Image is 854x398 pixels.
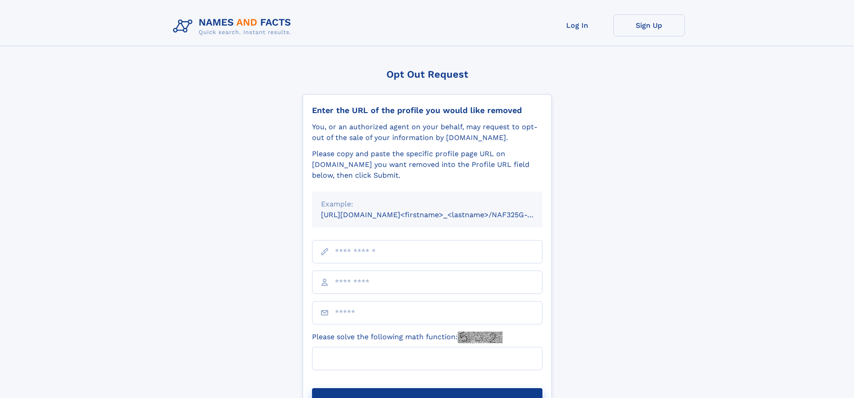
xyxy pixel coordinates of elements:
[613,14,685,36] a: Sign Up
[321,210,559,219] small: [URL][DOMAIN_NAME]<firstname>_<lastname>/NAF325G-xxxxxxxx
[312,122,542,143] div: You, or an authorized agent on your behalf, may request to opt-out of the sale of your informatio...
[542,14,613,36] a: Log In
[321,199,533,210] div: Example:
[312,105,542,115] div: Enter the URL of the profile you would like removed
[169,14,299,39] img: Logo Names and Facts
[312,149,542,181] div: Please copy and paste the specific profile page URL on [DOMAIN_NAME] you want removed into the Pr...
[303,69,552,80] div: Opt Out Request
[312,332,503,343] label: Please solve the following math function:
